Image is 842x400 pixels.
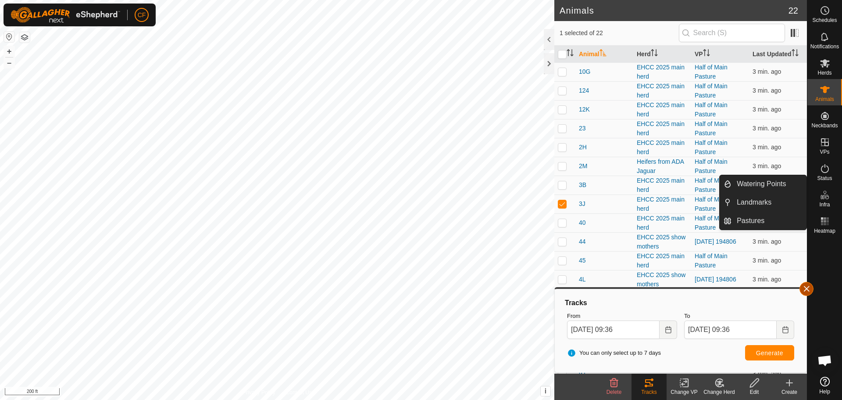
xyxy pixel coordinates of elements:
[792,50,799,58] p-sorticon: Activate to sort
[560,29,679,38] span: 1 selected of 22
[637,195,688,213] div: EHCC 2025 main herd
[737,179,786,189] span: Watering Points
[695,83,728,99] a: Half of Main Pasture
[753,106,781,113] span: Sep 15, 2025, 9:32 AM
[637,101,688,119] div: EHCC 2025 main herd
[637,233,688,251] div: EHCC 2025 show mothers
[753,276,781,283] span: Sep 15, 2025, 9:32 AM
[243,389,275,396] a: Privacy Policy
[637,176,688,195] div: EHCC 2025 main herd
[579,105,590,114] span: 12K
[695,101,728,118] a: Half of Main Pasture
[567,349,661,357] span: You can only select up to 7 days
[11,7,120,23] img: Gallagher Logo
[753,257,781,264] span: Sep 15, 2025, 9:33 AM
[660,321,677,339] button: Choose Date
[560,5,788,16] h2: Animals
[637,157,688,176] div: Heifers from ADA Jaguar
[579,124,586,133] span: 23
[753,87,781,94] span: Sep 15, 2025, 9:33 AM
[637,138,688,157] div: EHCC 2025 main herd
[720,194,806,211] li: Landmarks
[695,158,728,174] a: Half of Main Pasture
[737,216,764,226] span: Pastures
[753,238,781,245] span: Sep 15, 2025, 9:32 AM
[631,388,667,396] div: Tracks
[667,388,702,396] div: Change VP
[633,46,691,63] th: Herd
[579,86,589,95] span: 124
[703,50,710,58] p-sorticon: Activate to sort
[820,149,829,155] span: VPs
[579,275,586,284] span: 4L
[679,24,785,42] input: Search (S)
[567,312,677,321] label: From
[731,194,806,211] a: Landmarks
[637,270,688,289] div: EHCC 2025 show mothers
[564,298,798,308] div: Tracks
[138,11,146,20] span: CF
[567,50,574,58] p-sorticon: Activate to sort
[4,32,14,42] button: Reset Map
[695,215,728,231] a: Half of Main Pasture
[637,119,688,138] div: EHCC 2025 main herd
[731,212,806,230] a: Pastures
[19,32,30,43] button: Map Layers
[637,82,688,100] div: EHCC 2025 main herd
[637,63,688,81] div: EHCC 2025 main herd
[286,389,312,396] a: Contact Us
[815,97,834,102] span: Animals
[819,389,830,394] span: Help
[579,218,586,227] span: 40
[579,180,586,190] span: 3B
[695,64,728,80] a: Half of Main Pasture
[745,345,794,360] button: Generate
[691,46,749,63] th: VP
[4,46,14,57] button: +
[637,214,688,232] div: EHCC 2025 main herd
[695,252,728,269] a: Half of Main Pasture
[720,212,806,230] li: Pastures
[637,252,688,270] div: EHCC 2025 main herd
[731,175,806,193] a: Watering Points
[753,125,781,132] span: Sep 15, 2025, 9:32 AM
[607,389,622,395] span: Delete
[684,312,794,321] label: To
[817,70,831,76] span: Herds
[695,276,736,283] a: [DATE] 194806
[812,18,837,23] span: Schedules
[579,199,585,209] span: 3J
[777,321,794,339] button: Choose Date
[579,67,590,76] span: 10G
[720,175,806,193] li: Watering Points
[695,177,728,193] a: Half of Main Pasture
[695,196,728,212] a: Half of Main Pasture
[819,202,830,207] span: Infra
[788,4,798,17] span: 22
[4,58,14,68] button: –
[810,44,839,49] span: Notifications
[812,347,838,374] div: Open chat
[756,350,783,357] span: Generate
[807,373,842,398] a: Help
[753,144,781,151] span: Sep 15, 2025, 9:32 AM
[695,139,728,155] a: Half of Main Pasture
[695,238,736,245] a: [DATE] 194806
[817,176,832,181] span: Status
[811,123,838,128] span: Neckbands
[753,162,781,169] span: Sep 15, 2025, 9:32 AM
[599,50,607,58] p-sorticon: Activate to sort
[737,388,772,396] div: Edit
[579,256,586,265] span: 45
[753,68,781,75] span: Sep 15, 2025, 9:32 AM
[702,388,737,396] div: Change Herd
[695,120,728,137] a: Half of Main Pasture
[575,46,633,63] th: Animal
[651,50,658,58] p-sorticon: Activate to sort
[579,143,587,152] span: 2H
[545,387,546,395] span: i
[579,162,587,171] span: 2M
[749,46,807,63] th: Last Updated
[772,388,807,396] div: Create
[814,228,835,234] span: Heatmap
